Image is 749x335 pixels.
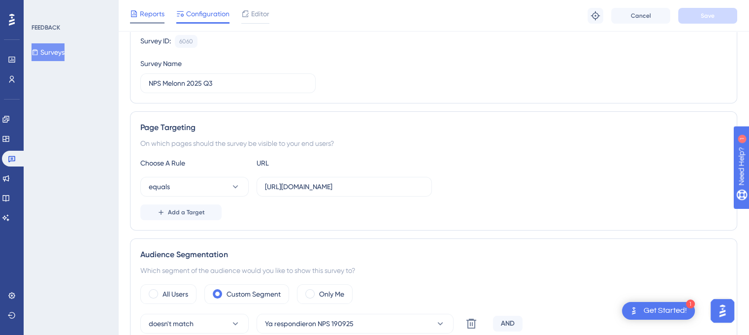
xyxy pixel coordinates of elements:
input: yourwebsite.com/path [265,181,423,192]
div: Page Targeting [140,122,727,134]
div: 1 [68,5,71,13]
div: Survey ID: [140,35,171,48]
label: All Users [163,288,188,300]
button: Save [678,8,737,24]
button: Add a Target [140,204,222,220]
span: Add a Target [168,208,205,216]
div: Audience Segmentation [140,249,727,261]
span: Reports [140,8,164,20]
input: Type your Survey name [149,78,307,89]
div: Survey Name [140,58,182,69]
button: doesn't match [140,314,249,334]
span: doesn't match [149,318,194,330]
span: equals [149,181,170,193]
label: Custom Segment [227,288,281,300]
span: Cancel [631,12,651,20]
button: Surveys [32,43,65,61]
div: Which segment of the audience would you like to show this survey to? [140,265,727,276]
iframe: UserGuiding AI Assistant Launcher [708,296,737,326]
div: 1 [686,300,695,308]
div: Choose A Rule [140,157,249,169]
span: Need Help? [23,2,62,14]
label: Only Me [319,288,344,300]
span: Ya respondieron NPS 190925 [265,318,354,330]
button: equals [140,177,249,197]
button: Ya respondieron NPS 190925 [257,314,454,334]
div: 6060 [179,37,193,45]
div: On which pages should the survey be visible to your end users? [140,137,727,149]
div: URL [257,157,365,169]
button: Cancel [611,8,670,24]
span: Editor [251,8,269,20]
div: Get Started! [644,305,687,316]
span: Configuration [186,8,229,20]
img: launcher-image-alternative-text [628,305,640,317]
div: FEEDBACK [32,24,60,32]
span: Save [701,12,715,20]
div: AND [493,316,522,332]
div: Open Get Started! checklist, remaining modules: 1 [622,302,695,320]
